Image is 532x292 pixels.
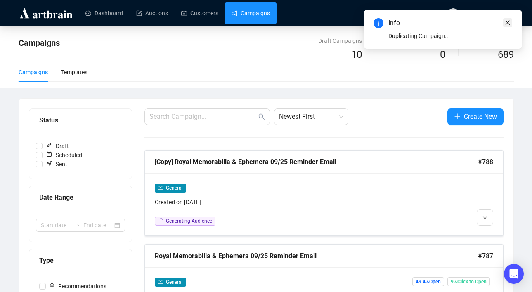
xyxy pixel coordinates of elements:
[49,283,55,289] span: user
[149,112,257,122] input: Search Campaign...
[166,185,183,191] span: General
[279,109,343,125] span: Newest First
[478,251,493,261] span: #787
[73,222,80,228] span: swap-right
[450,9,456,17] span: KL
[318,36,362,45] div: Draft Campaigns
[412,277,444,286] span: 49.4% Open
[19,68,48,77] div: Campaigns
[39,192,122,203] div: Date Range
[43,141,72,151] span: Draft
[388,31,512,40] div: Duplicating Campaign...
[388,18,512,28] div: Info
[19,38,60,48] span: Campaigns
[464,111,497,122] span: Create New
[232,2,270,24] a: Campaigns
[158,279,163,284] span: mail
[157,217,164,224] span: loading
[155,157,478,167] div: [Copy] Royal Memorabilia & Ephemera 09/25 Reminder Email
[155,198,407,207] div: Created on [DATE]
[73,222,80,228] span: to
[447,108,504,125] button: Create New
[181,2,218,24] a: Customers
[351,49,362,60] span: 10
[144,150,504,236] a: [Copy] Royal Memorabilia & Ephemera 09/25 Reminder Email#788mailGeneralCreated on [DATE]loadingGe...
[374,18,383,28] span: info-circle
[478,157,493,167] span: #788
[155,251,478,261] div: Royal Memorabilia & Ephemera 09/25 Reminder Email
[158,185,163,190] span: mail
[482,215,487,220] span: down
[258,113,265,120] span: search
[43,151,85,160] span: Scheduled
[39,255,122,266] div: Type
[504,264,524,284] div: Open Intercom Messenger
[83,221,113,230] input: End date
[19,7,74,20] img: logo
[46,282,110,291] span: Recommendations
[43,160,71,169] span: Sent
[505,20,511,26] span: close
[166,218,212,224] span: Generating Audience
[503,18,512,27] a: Close
[447,277,490,286] span: 9% Click to Open
[39,115,122,125] div: Status
[454,113,461,120] span: plus
[166,279,183,285] span: General
[136,2,168,24] a: Auctions
[85,2,123,24] a: Dashboard
[41,221,70,230] input: Start date
[61,68,87,77] div: Templates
